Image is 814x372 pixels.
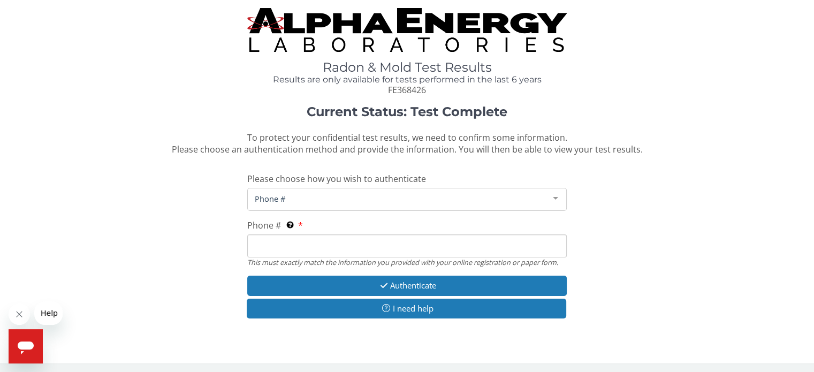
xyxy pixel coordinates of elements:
button: Authenticate [247,276,566,295]
button: I need help [247,299,566,318]
span: To protect your confidential test results, we need to confirm some information. Please choose an ... [171,132,642,156]
iframe: Button to launch messaging window [9,329,43,363]
iframe: Close message [9,303,30,325]
img: TightCrop.jpg [247,8,566,52]
span: Phone # [247,219,281,231]
iframe: Message from company [34,301,63,325]
span: Please choose how you wish to authenticate [247,173,426,185]
h4: Results are only available for tests performed in the last 6 years [247,75,566,85]
span: Phone # [252,193,544,204]
span: FE368426 [388,84,426,96]
strong: Current Status: Test Complete [307,104,507,119]
h1: Radon & Mold Test Results [247,60,566,74]
div: This must exactly match the information you provided with your online registration or paper form. [247,257,566,267]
